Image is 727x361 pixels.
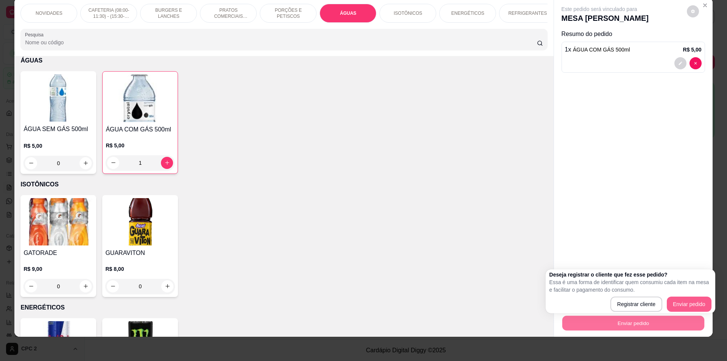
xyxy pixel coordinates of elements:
p: ISOTÔNICOS [20,180,547,189]
p: NOVIDADES [36,10,62,16]
h4: ÁGUA COM GÁS 500ml [106,125,175,134]
img: product-image [23,198,93,245]
p: 1 x [565,45,630,54]
label: Pesquisa [25,31,46,38]
button: decrease-product-quantity [25,280,37,292]
input: Pesquisa [25,39,537,46]
p: PORÇÕES E PETISCOS [266,7,310,19]
button: decrease-product-quantity [687,5,699,17]
img: product-image [106,75,175,122]
button: decrease-product-quantity [107,280,119,292]
p: ISOTÔNICOS [394,10,422,16]
h2: Deseja registrar o cliente que fez esse pedido? [549,271,711,278]
button: Enviar pedido [562,316,704,331]
button: increase-product-quantity [161,157,173,169]
p: MESA [PERSON_NAME] [562,13,649,23]
p: ÁGUAS [340,10,356,16]
p: ENERGÉTICOS [20,303,547,312]
p: CAFETERIA (08:00-11:30) - (15:30-18:00) [87,7,131,19]
img: product-image [105,198,175,245]
span: ÁGUA COM GÁS 500ml [573,47,630,53]
button: Enviar pedido [667,297,711,312]
button: increase-product-quantity [80,280,92,292]
button: increase-product-quantity [161,280,173,292]
button: Registrar cliente [610,297,662,312]
p: R$ 5,00 [106,142,175,149]
p: R$ 5,00 [683,46,702,53]
h4: GUARAVITON [105,248,175,258]
button: decrease-product-quantity [690,57,702,69]
p: R$ 9,00 [23,265,93,273]
button: decrease-product-quantity [674,57,686,69]
p: Essa é uma forma de identificar quem consumiu cada item na mesa e facilitar o pagamento do consumo. [549,278,711,294]
h4: ÁGUA SEM GÁS 500ml [23,125,93,134]
button: increase-product-quantity [80,157,92,169]
p: ÁGUAS [20,56,547,65]
img: product-image [23,74,93,122]
p: PRATOS COMERCIAIS (11:30-15:30) [206,7,250,19]
p: R$ 8,00 [105,265,175,273]
p: Este pedido será vinculado para [562,5,649,13]
p: REFRIGERANTES [508,10,547,16]
h4: GATORADE [23,248,93,258]
button: decrease-product-quantity [25,157,37,169]
p: R$ 5,00 [23,142,93,150]
button: decrease-product-quantity [107,157,119,169]
p: BURGERS E LANCHES [147,7,190,19]
p: ENERGÉTICOS [451,10,484,16]
p: Resumo do pedido [562,30,705,39]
